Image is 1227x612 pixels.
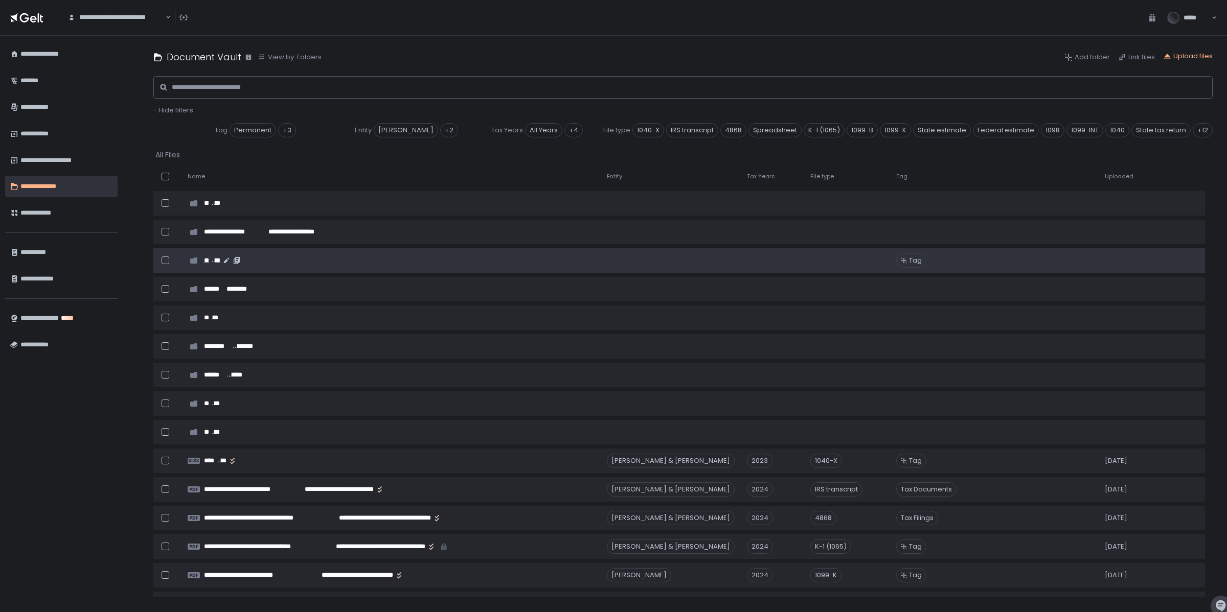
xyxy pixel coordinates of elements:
[167,50,241,64] h1: Document Vault
[747,511,773,525] div: 2024
[748,123,802,137] span: Spreadsheet
[374,123,438,137] span: [PERSON_NAME]
[1105,542,1127,551] span: [DATE]
[747,482,773,497] div: 2024
[909,256,922,265] span: Tag
[230,123,276,137] span: Permanent
[1066,123,1103,137] span: 1099-INT
[155,150,182,160] button: All Files
[810,482,862,497] div: IRS transcript
[355,126,372,135] span: Entity
[810,597,851,611] div: K-1 (1065)
[747,568,773,582] div: 2024
[810,568,842,582] div: 1099-K
[847,123,878,137] span: 1099-B
[810,173,834,180] span: File type
[810,454,842,468] div: 1040-X
[747,539,773,554] div: 2024
[1041,123,1064,137] span: 1098
[632,123,664,137] span: 1040-X
[607,568,671,582] div: [PERSON_NAME]
[720,123,746,137] span: 4868
[804,123,845,137] span: K-1 (1065)
[747,173,775,180] span: Tax Years
[278,123,296,137] div: +3
[896,173,907,180] span: Tag
[1105,456,1127,465] span: [DATE]
[666,123,718,137] span: IRS transcript
[607,482,735,497] div: [PERSON_NAME] & [PERSON_NAME]
[607,539,735,554] div: [PERSON_NAME] & [PERSON_NAME]
[607,597,671,611] div: [PERSON_NAME]
[1105,513,1127,523] span: [DATE]
[810,539,851,554] div: K-1 (1065)
[164,12,165,22] input: Search for option
[491,126,523,135] span: Tax Years
[896,511,938,525] span: Tax Filings
[603,126,630,135] span: File type
[153,105,193,115] span: - Hide filters
[1105,485,1127,494] span: [DATE]
[1163,52,1213,61] button: Upload files
[1105,173,1133,180] span: Uploaded
[1064,53,1110,62] button: Add folder
[607,173,622,180] span: Entity
[1118,53,1155,62] button: Link files
[153,106,193,115] button: - Hide filters
[61,7,171,28] div: Search for option
[607,454,735,468] div: [PERSON_NAME] & [PERSON_NAME]
[880,123,911,137] span: 1099-K
[973,123,1039,137] span: Federal estimate
[258,53,322,62] button: View by: Folders
[913,123,971,137] span: State estimate
[909,571,922,580] span: Tag
[155,150,180,160] div: All Files
[188,173,205,180] span: Name
[747,597,773,611] div: 2024
[896,597,957,611] span: Tax Documents
[1131,123,1191,137] span: State tax return
[909,456,922,465] span: Tag
[896,482,957,497] span: Tax Documents
[1105,123,1129,137] span: 1040
[564,123,583,137] div: +4
[607,511,735,525] div: [PERSON_NAME] & [PERSON_NAME]
[909,542,922,551] span: Tag
[747,454,772,468] div: 2023
[1193,123,1213,137] div: +12
[810,511,836,525] div: 4868
[525,123,562,137] span: All Years
[215,126,228,135] span: Tag
[1105,571,1127,580] span: [DATE]
[440,123,458,137] div: +2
